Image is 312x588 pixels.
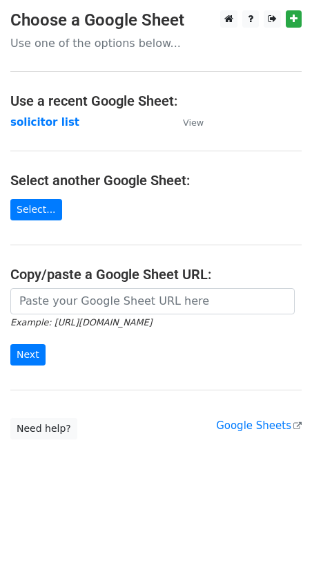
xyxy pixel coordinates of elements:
h4: Use a recent Google Sheet: [10,93,302,109]
small: Example: [URL][DOMAIN_NAME] [10,317,152,328]
h3: Choose a Google Sheet [10,10,302,30]
small: View [183,117,204,128]
a: Google Sheets [216,419,302,432]
input: Paste your Google Sheet URL here [10,288,295,314]
input: Next [10,344,46,366]
a: Need help? [10,418,77,439]
h4: Select another Google Sheet: [10,172,302,189]
h4: Copy/paste a Google Sheet URL: [10,266,302,283]
a: View [169,116,204,129]
a: solicitor list [10,116,79,129]
p: Use one of the options below... [10,36,302,50]
a: Select... [10,199,62,220]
